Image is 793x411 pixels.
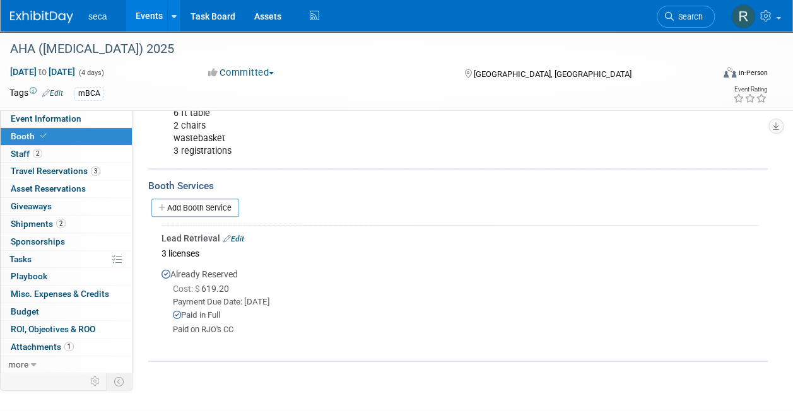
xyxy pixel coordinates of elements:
span: 1 [64,342,74,351]
a: Search [657,6,715,28]
img: ExhibitDay [10,11,73,23]
span: [DATE] [DATE] [9,66,76,78]
a: Giveaways [1,198,132,215]
a: Booth [1,128,132,145]
a: ROI, Objectives & ROO [1,321,132,338]
span: Sponsorships [11,236,65,246]
td: Tags [9,86,63,101]
a: Event Information [1,110,132,127]
span: Staff [11,149,42,159]
div: 6 ft table 2 chairs wastebasket 3 registrations [165,101,646,164]
span: more [8,359,28,369]
button: Committed [204,66,279,79]
span: 3 [91,166,100,176]
span: Asset Reservations [11,183,86,194]
img: Format-Inperson.png [724,67,736,78]
div: Payment Due Date: [DATE] [173,296,758,308]
a: Misc. Expenses & Credits [1,286,132,303]
a: Edit [223,234,244,243]
div: AHA ([MEDICAL_DATA]) 2025 [6,38,703,61]
span: seca [88,11,107,21]
a: Travel Reservations3 [1,163,132,180]
a: Edit [42,89,63,98]
span: (4 days) [78,69,104,77]
div: Paid in Full [173,310,758,321]
span: Travel Reservations [11,166,100,176]
a: Tasks [1,251,132,268]
span: Giveaways [11,201,52,211]
a: Shipments2 [1,216,132,233]
div: Lead Retrieval [162,232,758,245]
a: Asset Reservations [1,180,132,197]
div: Paid on RJO's CC [173,325,758,335]
a: Playbook [1,268,132,285]
span: 619.20 [173,284,234,294]
span: Attachments [11,342,74,352]
div: mBCA [74,87,104,100]
td: Personalize Event Tab Strip [85,373,107,390]
a: Add Booth Service [151,199,239,217]
a: Budget [1,303,132,320]
a: more [1,356,132,373]
span: Budget [11,306,39,316]
span: Search [674,12,703,21]
a: Attachments1 [1,339,132,356]
span: Event Information [11,113,81,124]
span: Shipments [11,219,66,229]
span: 2 [33,149,42,158]
div: In-Person [738,68,768,78]
span: ROI, Objectives & ROO [11,324,95,334]
span: Tasks [9,254,32,264]
div: Event Format [657,66,768,84]
a: Sponsorships [1,233,132,250]
td: Toggle Event Tabs [107,373,132,390]
div: Event Rating [733,86,767,93]
span: Playbook [11,271,47,281]
span: to [37,67,49,77]
span: 2 [56,219,66,228]
div: Already Reserved [162,262,758,345]
i: Booth reservation complete [40,132,47,139]
div: Booth Services [148,179,768,193]
span: Cost: $ [173,284,201,294]
div: 3 licenses [162,245,758,262]
span: Misc. Expenses & Credits [11,289,109,299]
a: Staff2 [1,146,132,163]
span: Booth [11,131,49,141]
img: Rachel Jordan [731,4,755,28]
span: [GEOGRAPHIC_DATA], [GEOGRAPHIC_DATA] [474,69,631,79]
